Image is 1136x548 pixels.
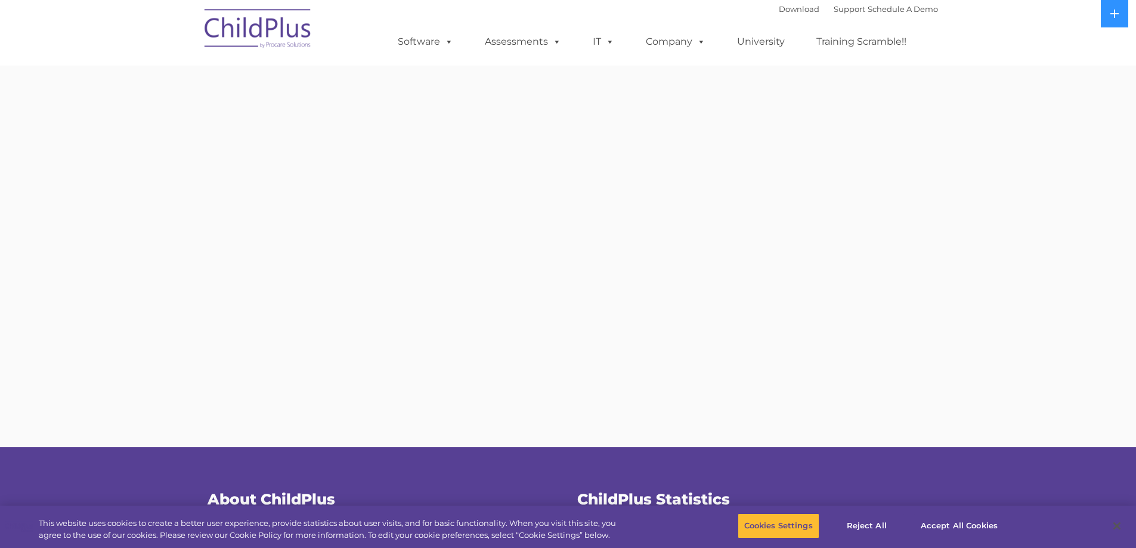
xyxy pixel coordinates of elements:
[804,30,918,54] a: Training Scramble!!
[834,4,865,14] a: Support
[1104,513,1130,539] button: Close
[581,30,626,54] a: IT
[725,30,797,54] a: University
[473,30,573,54] a: Assessments
[779,4,819,14] a: Download
[386,30,465,54] a: Software
[39,518,625,541] div: This website uses cookies to create a better user experience, provide statistics about user visit...
[738,513,819,538] button: Cookies Settings
[577,490,730,508] span: ChildPlus Statistics
[779,4,938,14] font: |
[199,1,318,60] img: ChildPlus by Procare Solutions
[208,490,335,508] span: About ChildPlus
[634,30,717,54] a: Company
[868,4,938,14] a: Schedule A Demo
[829,513,904,538] button: Reject All
[914,513,1004,538] button: Accept All Cookies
